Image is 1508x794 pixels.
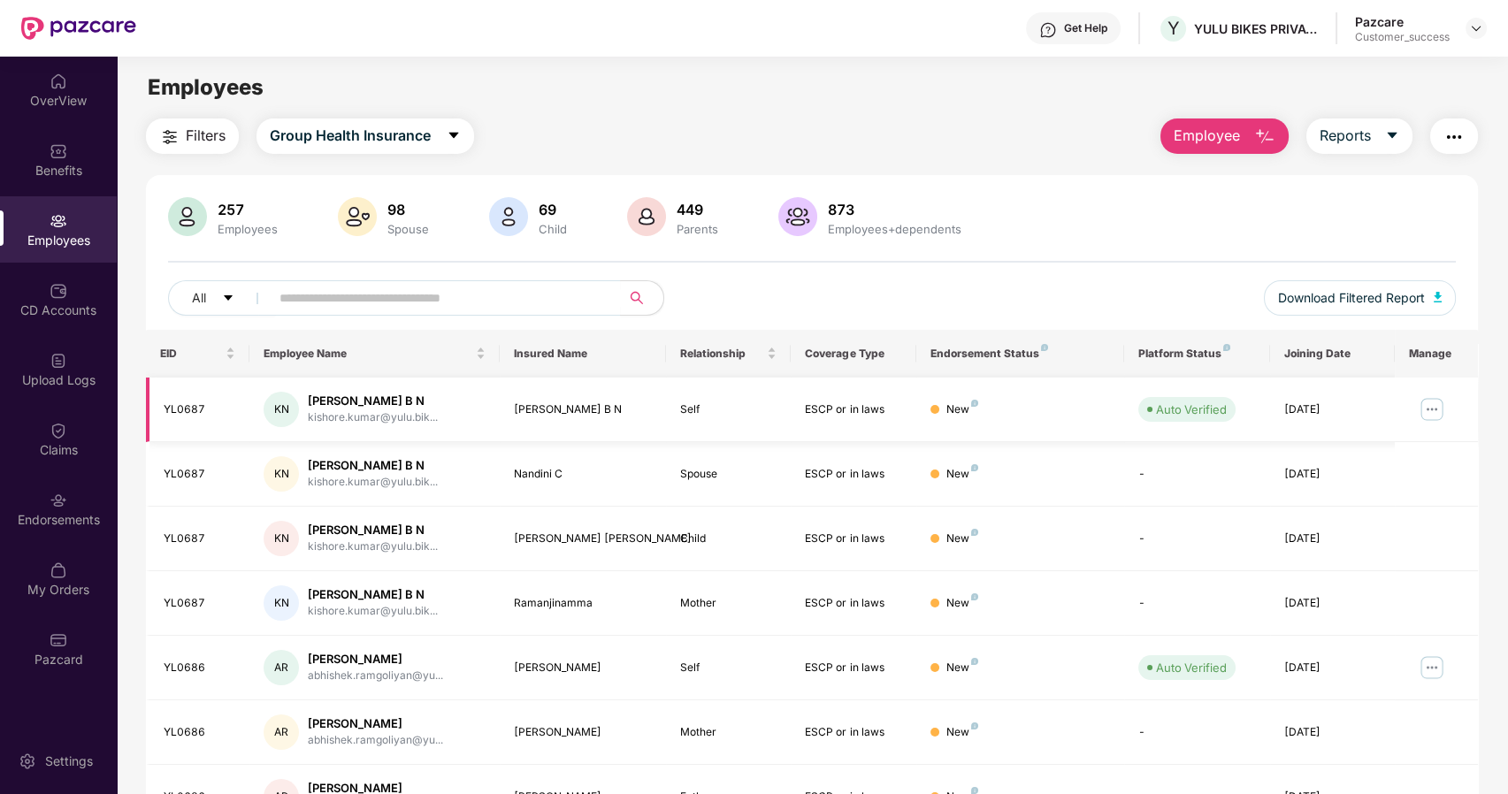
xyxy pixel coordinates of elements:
div: Platform Status [1138,347,1256,361]
img: svg+xml;base64,PHN2ZyBpZD0iTXlfT3JkZXJzIiBkYXRhLW5hbWU9Ik15IE9yZGVycyIgeG1sbnM9Imh0dHA6Ly93d3cudz... [50,561,67,579]
span: caret-down [1385,128,1399,144]
div: [DATE] [1284,724,1381,741]
div: [PERSON_NAME] B N [308,522,438,538]
div: Settings [40,752,98,770]
img: svg+xml;base64,PHN2ZyB4bWxucz0iaHR0cDovL3d3dy53My5vcmcvMjAwMC9zdmciIHdpZHRoPSI4IiBoZWlnaHQ9IjgiIH... [1041,344,1048,351]
span: Download Filtered Report [1278,288,1425,308]
img: svg+xml;base64,PHN2ZyBpZD0iU2V0dGluZy0yMHgyMCIgeG1sbnM9Imh0dHA6Ly93d3cudzMub3JnLzIwMDAvc3ZnIiB3aW... [19,752,36,770]
div: Get Help [1064,21,1107,35]
span: search [620,291,654,305]
div: 449 [673,201,722,218]
div: New [946,466,978,483]
div: [PERSON_NAME] [308,715,443,732]
span: EID [160,347,223,361]
span: caret-down [447,128,461,144]
div: [PERSON_NAME] [514,660,652,676]
img: svg+xml;base64,PHN2ZyB4bWxucz0iaHR0cDovL3d3dy53My5vcmcvMjAwMC9zdmciIHdpZHRoPSIyNCIgaGVpZ2h0PSIyNC... [159,126,180,148]
img: svg+xml;base64,PHN2ZyB4bWxucz0iaHR0cDovL3d3dy53My5vcmcvMjAwMC9zdmciIHhtbG5zOnhsaW5rPSJodHRwOi8vd3... [1434,292,1443,302]
div: Employees [214,222,281,236]
img: svg+xml;base64,PHN2ZyB4bWxucz0iaHR0cDovL3d3dy53My5vcmcvMjAwMC9zdmciIHhtbG5zOnhsaW5rPSJodHRwOi8vd3... [778,197,817,236]
div: Customer_success [1355,30,1450,44]
img: svg+xml;base64,PHN2ZyB4bWxucz0iaHR0cDovL3d3dy53My5vcmcvMjAwMC9zdmciIHdpZHRoPSI4IiBoZWlnaHQ9IjgiIH... [1223,344,1230,351]
td: - [1124,442,1270,507]
div: AR [264,714,299,750]
span: Employee [1174,125,1240,147]
img: svg+xml;base64,PHN2ZyBpZD0iSGVscC0zMngzMiIgeG1sbnM9Imh0dHA6Ly93d3cudzMub3JnLzIwMDAvc3ZnIiB3aWR0aD... [1039,21,1057,39]
div: KN [264,585,299,621]
img: svg+xml;base64,PHN2ZyBpZD0iUGF6Y2FyZCIgeG1sbnM9Imh0dHA6Ly93d3cudzMub3JnLzIwMDAvc3ZnIiB3aWR0aD0iMj... [50,631,67,649]
div: Parents [673,222,722,236]
div: YL0686 [164,660,236,676]
div: New [946,531,978,547]
th: Coverage Type [791,330,915,378]
div: Self [680,401,777,418]
div: [DATE] [1284,660,1381,676]
div: Endorsement Status [930,347,1110,361]
div: New [946,724,978,741]
th: Joining Date [1270,330,1395,378]
button: Download Filtered Report [1264,280,1457,316]
img: New Pazcare Logo [21,17,136,40]
div: Ramanjinamma [514,595,652,612]
div: Spouse [384,222,432,236]
div: kishore.kumar@yulu.bik... [308,603,438,620]
img: svg+xml;base64,PHN2ZyB4bWxucz0iaHR0cDovL3d3dy53My5vcmcvMjAwMC9zdmciIHdpZHRoPSI4IiBoZWlnaHQ9IjgiIH... [971,529,978,536]
div: Child [535,222,570,236]
div: Auto Verified [1156,659,1227,676]
th: Relationship [666,330,791,378]
div: YL0687 [164,595,236,612]
img: manageButton [1418,653,1446,682]
td: - [1124,571,1270,636]
img: svg+xml;base64,PHN2ZyBpZD0iRW1wbG95ZWVzIiB4bWxucz0iaHR0cDovL3d3dy53My5vcmcvMjAwMC9zdmciIHdpZHRoPS... [50,212,67,230]
div: kishore.kumar@yulu.bik... [308,538,438,555]
div: ESCP or in laws [805,466,901,483]
span: All [192,288,206,308]
div: kishore.kumar@yulu.bik... [308,474,438,491]
button: Filters [146,118,239,154]
img: svg+xml;base64,PHN2ZyB4bWxucz0iaHR0cDovL3d3dy53My5vcmcvMjAwMC9zdmciIHhtbG5zOnhsaW5rPSJodHRwOi8vd3... [627,197,666,236]
img: manageButton [1418,395,1446,424]
th: Insured Name [500,330,666,378]
button: search [620,280,664,316]
img: svg+xml;base64,PHN2ZyB4bWxucz0iaHR0cDovL3d3dy53My5vcmcvMjAwMC9zdmciIHdpZHRoPSIyNCIgaGVpZ2h0PSIyNC... [1443,126,1465,148]
div: YL0687 [164,401,236,418]
div: abhishek.ramgoliyan@yu... [308,668,443,684]
div: Nandini C [514,466,652,483]
div: 257 [214,201,281,218]
div: YL0687 [164,531,236,547]
span: Filters [186,125,226,147]
div: ESCP or in laws [805,660,901,676]
div: Self [680,660,777,676]
div: ESCP or in laws [805,531,901,547]
th: Manage [1395,330,1478,378]
div: Mother [680,724,777,741]
div: New [946,660,978,676]
div: KN [264,392,299,427]
th: Employee Name [249,330,499,378]
img: svg+xml;base64,PHN2ZyB4bWxucz0iaHR0cDovL3d3dy53My5vcmcvMjAwMC9zdmciIHhtbG5zOnhsaW5rPSJodHRwOi8vd3... [1254,126,1275,148]
div: YL0686 [164,724,236,741]
img: svg+xml;base64,PHN2ZyBpZD0iQmVuZWZpdHMiIHhtbG5zPSJodHRwOi8vd3d3LnczLm9yZy8yMDAwL3N2ZyIgd2lkdGg9Ij... [50,142,67,160]
div: [PERSON_NAME] [308,651,443,668]
div: 98 [384,201,432,218]
img: svg+xml;base64,PHN2ZyB4bWxucz0iaHR0cDovL3d3dy53My5vcmcvMjAwMC9zdmciIHdpZHRoPSI4IiBoZWlnaHQ9IjgiIH... [971,658,978,665]
span: Group Health Insurance [270,125,431,147]
div: 873 [824,201,965,218]
span: Y [1167,18,1180,39]
div: [DATE] [1284,401,1381,418]
td: - [1124,507,1270,571]
div: Mother [680,595,777,612]
div: KN [264,456,299,492]
td: - [1124,700,1270,765]
img: svg+xml;base64,PHN2ZyBpZD0iRW5kb3JzZW1lbnRzIiB4bWxucz0iaHR0cDovL3d3dy53My5vcmcvMjAwMC9zdmciIHdpZH... [50,492,67,509]
div: Spouse [680,466,777,483]
img: svg+xml;base64,PHN2ZyBpZD0iSG9tZSIgeG1sbnM9Imh0dHA6Ly93d3cudzMub3JnLzIwMDAvc3ZnIiB3aWR0aD0iMjAiIG... [50,73,67,90]
th: EID [146,330,250,378]
div: [DATE] [1284,595,1381,612]
img: svg+xml;base64,PHN2ZyB4bWxucz0iaHR0cDovL3d3dy53My5vcmcvMjAwMC9zdmciIHhtbG5zOnhsaW5rPSJodHRwOi8vd3... [338,197,377,236]
img: svg+xml;base64,PHN2ZyB4bWxucz0iaHR0cDovL3d3dy53My5vcmcvMjAwMC9zdmciIHdpZHRoPSI4IiBoZWlnaHQ9IjgiIH... [971,787,978,794]
div: 69 [535,201,570,218]
button: Group Health Insurancecaret-down [256,118,474,154]
button: Allcaret-down [168,280,276,316]
span: Relationship [680,347,763,361]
